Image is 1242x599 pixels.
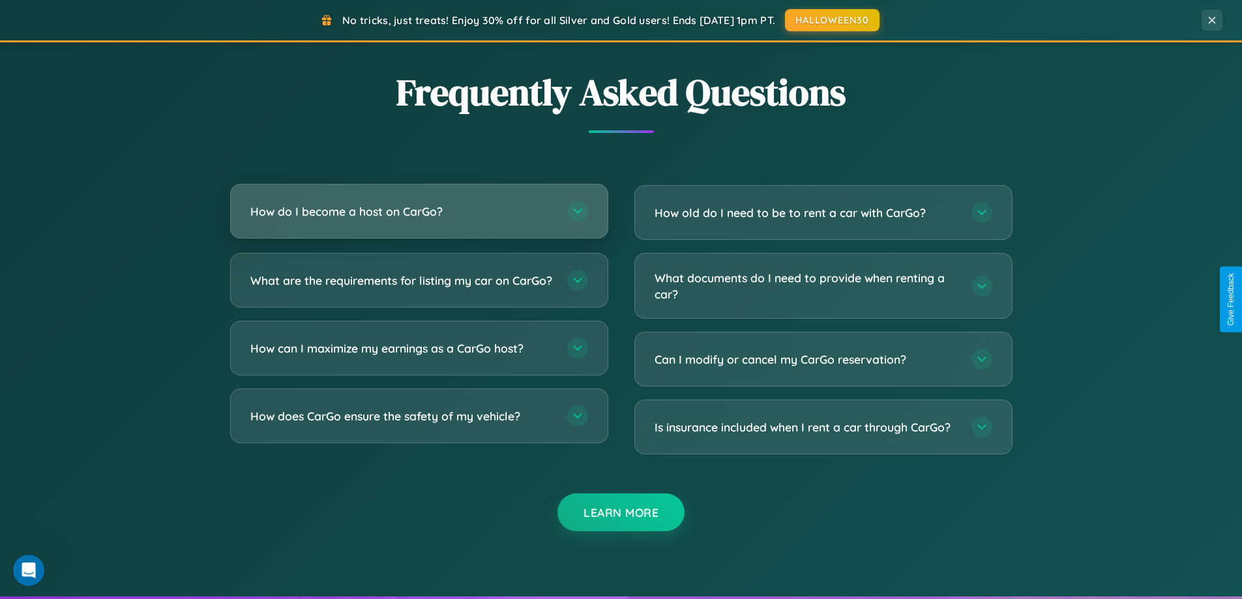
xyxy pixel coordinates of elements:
button: HALLOWEEN30 [785,9,880,31]
h3: Is insurance included when I rent a car through CarGo? [655,419,958,435]
h3: Can I modify or cancel my CarGo reservation? [655,351,958,368]
h3: How does CarGo ensure the safety of my vehicle? [250,408,554,424]
h3: How old do I need to be to rent a car with CarGo? [655,205,958,221]
span: No tricks, just treats! Enjoy 30% off for all Silver and Gold users! Ends [DATE] 1pm PT. [342,14,775,27]
div: Give Feedback [1226,273,1235,326]
h3: How can I maximize my earnings as a CarGo host? [250,340,554,357]
iframe: Intercom live chat [13,555,44,586]
h3: What are the requirements for listing my car on CarGo? [250,272,554,289]
button: Learn More [557,493,685,531]
h2: Frequently Asked Questions [230,67,1013,117]
h3: What documents do I need to provide when renting a car? [655,270,958,302]
h3: How do I become a host on CarGo? [250,203,554,220]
